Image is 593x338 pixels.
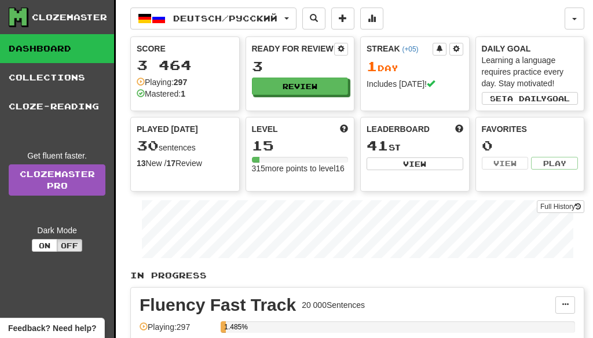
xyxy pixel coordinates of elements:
[482,123,579,135] div: Favorites
[367,123,430,135] span: Leaderboard
[181,89,185,98] strong: 1
[252,43,335,54] div: Ready for Review
[173,13,277,23] span: Deutsch / Русский
[137,43,233,54] div: Score
[531,157,578,170] button: Play
[8,322,96,334] span: Open feedback widget
[137,138,233,153] div: sentences
[137,159,146,168] strong: 13
[482,138,579,153] div: 0
[252,138,349,153] div: 15
[130,8,296,30] button: Deutsch/Русский
[166,159,175,168] strong: 17
[57,239,82,252] button: Off
[252,59,349,74] div: 3
[367,58,378,74] span: 1
[252,123,278,135] span: Level
[137,76,187,88] div: Playing:
[367,137,389,153] span: 41
[137,58,233,72] div: 3 464
[331,8,354,30] button: Add sentence to collection
[32,239,57,252] button: On
[224,321,226,333] div: 1.485%
[130,270,584,281] p: In Progress
[9,150,105,161] div: Get fluent faster.
[137,88,185,100] div: Mastered:
[174,78,187,87] strong: 297
[9,225,105,236] div: Dark Mode
[537,200,584,213] button: Full History
[367,43,433,54] div: Streak
[367,138,463,153] div: st
[302,8,325,30] button: Search sentences
[302,299,365,311] div: 20 000 Sentences
[137,123,198,135] span: Played [DATE]
[402,45,418,53] a: (+05)
[252,78,349,95] button: Review
[367,157,463,170] button: View
[482,92,579,105] button: Seta dailygoal
[32,12,107,23] div: Clozemaster
[252,163,349,174] div: 315 more points to level 16
[507,94,547,102] span: a daily
[340,123,348,135] span: Score more points to level up
[137,157,233,169] div: New / Review
[137,137,159,153] span: 30
[367,59,463,74] div: Day
[367,78,463,90] div: Includes [DATE]!
[9,164,105,196] a: ClozemasterPro
[140,296,296,314] div: Fluency Fast Track
[482,157,529,170] button: View
[455,123,463,135] span: This week in points, UTC
[482,43,579,54] div: Daily Goal
[360,8,383,30] button: More stats
[482,54,579,89] div: Learning a language requires practice every day. Stay motivated!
